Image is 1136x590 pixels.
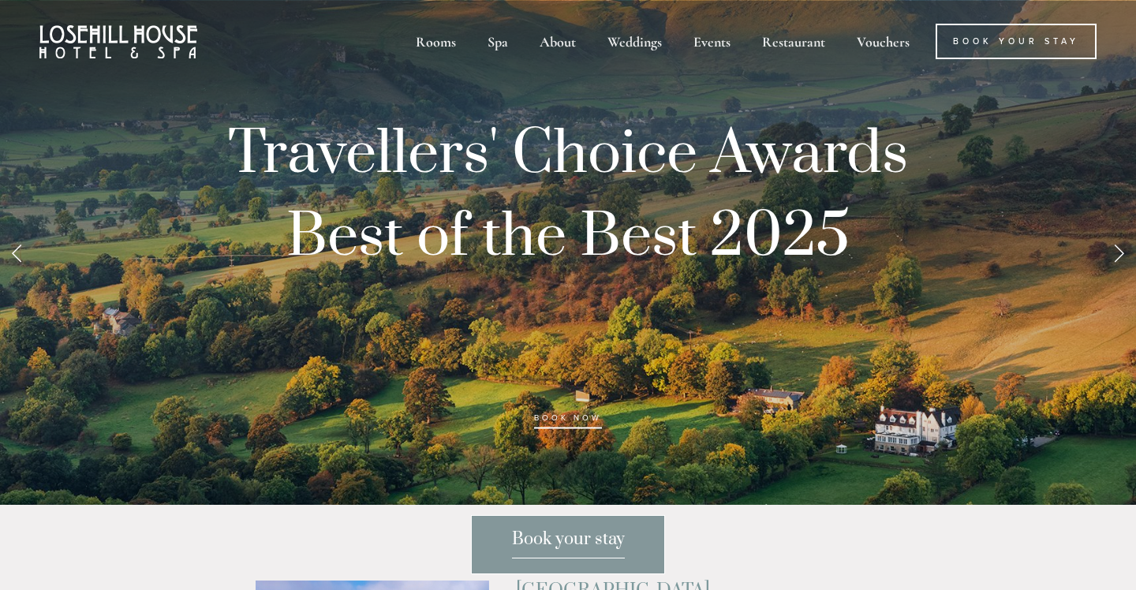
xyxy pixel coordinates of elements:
[525,24,590,59] div: About
[39,25,197,58] img: Losehill House
[1101,229,1136,276] a: Next Slide
[593,24,676,59] div: Weddings
[936,24,1097,59] a: Book Your Stay
[534,413,602,429] a: BOOK NOW
[402,24,470,59] div: Rooms
[679,24,745,59] div: Events
[843,24,924,59] a: Vouchers
[748,24,839,59] div: Restaurant
[473,24,522,59] div: Spa
[512,528,625,558] span: Book your stay
[166,113,970,444] p: Travellers' Choice Awards Best of the Best 2025
[471,515,665,574] a: Book your stay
